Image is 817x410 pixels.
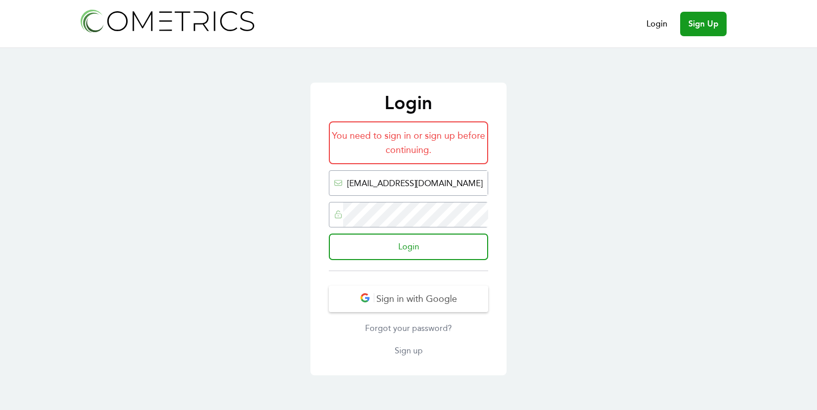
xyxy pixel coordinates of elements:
[78,6,256,35] img: Cometrics logo
[680,12,727,36] a: Sign Up
[329,234,488,260] input: Login
[329,345,488,357] a: Sign up
[321,93,496,113] p: Login
[329,286,488,312] button: Sign in with Google
[329,121,488,164] div: You need to sign in or sign up before continuing.
[343,171,488,195] input: Email
[329,322,488,335] a: Forgot your password?
[646,18,667,30] a: Login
